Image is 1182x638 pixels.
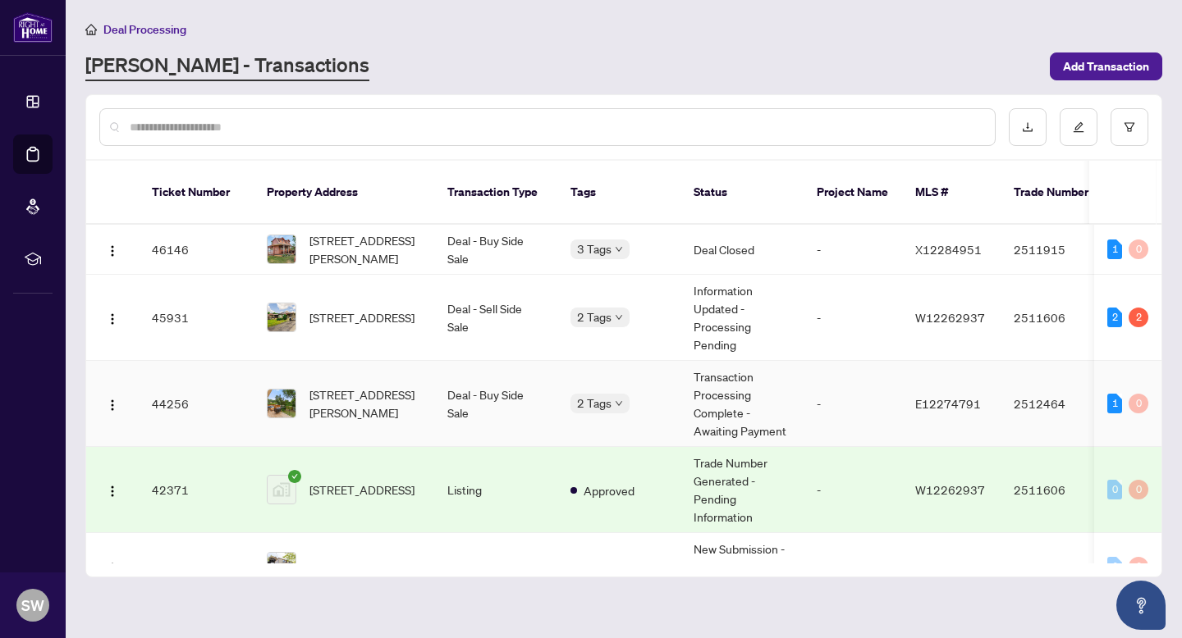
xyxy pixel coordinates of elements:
[1001,533,1116,601] td: -
[804,275,902,361] td: -
[309,558,415,576] span: [STREET_ADDRESS]
[1001,225,1116,275] td: 2511915
[85,24,97,35] span: home
[680,161,804,225] th: Status
[434,361,557,447] td: Deal - Buy Side Sale
[254,161,434,225] th: Property Address
[139,275,254,361] td: 45931
[1063,53,1149,80] span: Add Transaction
[99,236,126,262] button: Logo
[615,245,623,253] span: down
[309,308,415,326] span: [STREET_ADDRESS]
[106,562,119,575] img: Logo
[309,231,421,267] span: [STREET_ADDRESS][PERSON_NAME]
[434,225,557,275] td: Deal - Buy Side Sale
[106,399,119,412] img: Logo
[1107,557,1122,576] div: 0
[804,447,902,533] td: -
[1001,275,1116,361] td: 2511606
[1129,394,1148,413] div: 0
[434,447,557,533] td: Listing
[106,485,119,498] img: Logo
[804,533,902,601] td: -
[1060,108,1097,146] button: edit
[1129,239,1148,259] div: 0
[915,310,985,325] span: W12262937
[139,161,254,225] th: Ticket Number
[106,312,119,326] img: Logo
[1073,121,1084,133] span: edit
[1129,557,1148,576] div: 0
[584,481,635,499] span: Approved
[99,304,126,330] button: Logo
[584,558,635,576] span: Approved
[309,385,421,422] span: [STREET_ADDRESS][PERSON_NAME]
[1124,121,1135,133] span: filter
[1022,121,1033,133] span: download
[680,447,804,533] td: Trade Number Generated - Pending Information
[680,361,804,447] td: Transaction Processing Complete - Awaiting Payment
[1129,308,1148,327] div: 2
[1001,161,1116,225] th: Trade Number
[557,161,680,225] th: Tags
[915,482,985,497] span: W12262937
[1050,52,1162,80] button: Add Transaction
[1001,447,1116,533] td: 2511606
[139,533,254,601] td: 41752
[1116,581,1166,630] button: Open asap
[804,161,902,225] th: Project Name
[577,239,612,258] span: 3 Tags
[615,399,623,408] span: down
[139,361,254,447] td: 44256
[139,225,254,275] td: 46146
[309,481,415,499] span: [STREET_ADDRESS]
[85,52,369,81] a: [PERSON_NAME] - Transactions
[434,533,557,601] td: Listing
[915,242,982,257] span: X12284951
[268,235,295,263] img: thumbnail-img
[288,470,301,483] span: check-circle
[268,303,295,331] img: thumbnail-img
[615,313,623,321] span: down
[99,476,126,503] button: Logo
[577,394,612,412] span: 2 Tags
[1009,108,1047,146] button: download
[577,308,612,326] span: 2 Tags
[268,390,295,417] img: thumbnail-img
[139,447,254,533] td: 42371
[106,244,119,257] img: Logo
[680,275,804,361] td: Information Updated - Processing Pending
[1107,480,1122,499] div: 0
[1001,361,1116,447] td: 2512464
[13,12,53,43] img: logo
[915,396,981,411] span: E12274791
[99,390,126,417] button: Logo
[902,161,1001,225] th: MLS #
[804,361,902,447] td: -
[1107,394,1122,413] div: 1
[103,22,186,37] span: Deal Processing
[1107,239,1122,259] div: 1
[1129,480,1148,499] div: 0
[434,161,557,225] th: Transaction Type
[680,225,804,275] td: Deal Closed
[21,594,44,617] span: SW
[99,554,126,580] button: Logo
[268,476,295,504] img: thumbnail-img
[804,225,902,275] td: -
[268,553,295,581] img: thumbnail-img
[1111,108,1148,146] button: filter
[915,559,983,574] span: N12224592
[680,533,804,601] td: New Submission - Processing Pending
[434,275,557,361] td: Deal - Sell Side Sale
[1107,308,1122,327] div: 2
